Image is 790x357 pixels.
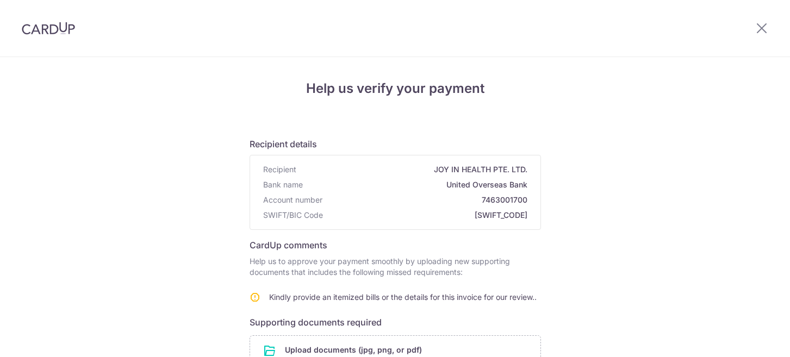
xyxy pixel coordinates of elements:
span: Account number [263,195,322,205]
span: Bank name [263,179,303,190]
span: Kindly provide an itemized bills or the details for this invoice for our review.. [269,292,537,302]
img: CardUp [22,22,75,35]
span: United Overseas Bank [307,179,527,190]
h6: Recipient details [250,137,541,151]
span: JOY IN HEALTH PTE. LTD. [301,164,527,175]
h6: Supporting documents required [250,316,541,329]
p: Help us to approve your payment smoothly by uploading new supporting documents that includes the ... [250,256,541,278]
span: Recipient [263,164,296,175]
span: SWIFT/BIC Code [263,210,323,221]
h4: Help us verify your payment [250,79,541,98]
h6: CardUp comments [250,239,541,252]
span: 7463001700 [327,195,527,205]
span: [SWIFT_CODE] [327,210,527,221]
